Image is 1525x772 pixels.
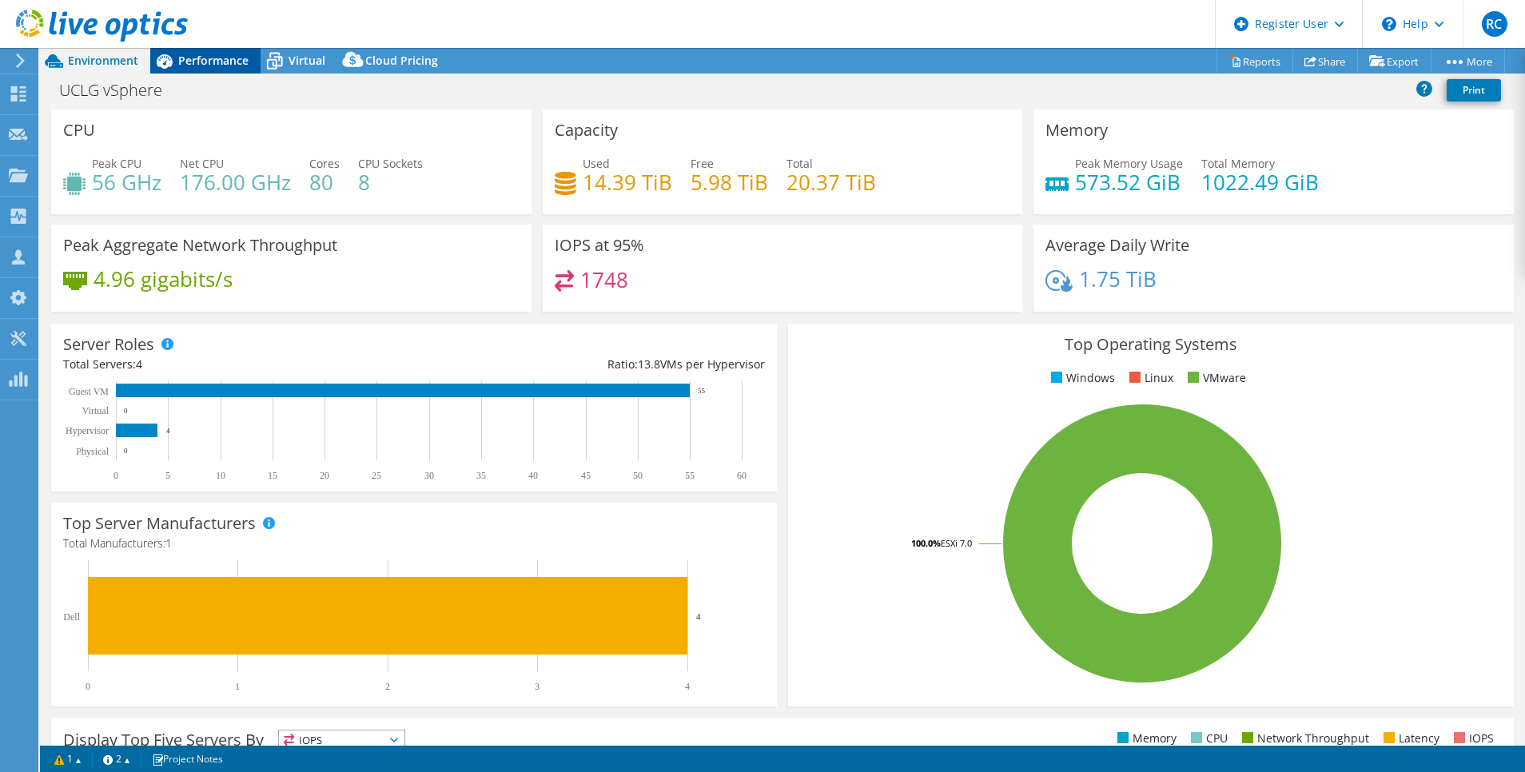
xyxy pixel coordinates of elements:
[92,156,141,171] span: Peak CPU
[289,53,325,68] span: Virtual
[165,470,170,481] text: 5
[320,470,329,481] text: 20
[696,611,701,621] text: 4
[235,681,240,692] text: 1
[786,156,813,171] span: Total
[113,470,118,481] text: 0
[76,446,109,457] text: Physical
[685,470,695,481] text: 55
[124,447,128,455] text: 0
[358,156,423,171] span: CPU Sockets
[685,681,690,692] text: 4
[63,121,95,139] h3: CPU
[800,336,1502,353] h3: Top Operating Systems
[638,356,660,372] span: 13.8
[1045,237,1189,254] h3: Average Daily Write
[136,356,142,372] span: 4
[1201,156,1275,171] span: Total Memory
[43,749,93,769] a: 1
[581,470,591,481] text: 45
[166,427,170,435] text: 4
[385,681,390,692] text: 2
[92,173,161,191] h4: 56 GHz
[941,537,972,549] tspan: ESXi 7.0
[424,470,434,481] text: 30
[1380,730,1439,747] li: Latency
[528,470,538,481] text: 40
[583,156,610,171] span: Used
[279,730,404,750] span: IOPS
[786,173,876,191] h4: 20.37 TiB
[365,53,438,68] span: Cloud Pricing
[1075,173,1183,191] h4: 573.52 GiB
[633,470,643,481] text: 50
[94,270,233,288] h4: 4.96 gigabits/s
[92,749,141,769] a: 2
[68,53,138,68] span: Environment
[309,173,340,191] h4: 80
[1450,730,1494,747] li: IOPS
[1045,121,1108,139] h3: Memory
[86,681,90,692] text: 0
[124,407,128,415] text: 0
[555,237,644,254] h3: IOPS at 95%
[309,156,340,171] span: Cores
[1447,79,1501,101] a: Print
[63,535,765,552] h4: Total Manufacturers:
[580,271,628,289] h4: 1748
[1075,156,1183,171] span: Peak Memory Usage
[63,611,80,623] text: Dell
[1187,730,1228,747] li: CPU
[583,173,672,191] h4: 14.39 TiB
[52,82,187,99] h1: UCLG vSphere
[372,470,381,481] text: 25
[82,405,109,416] text: Virtual
[1382,17,1396,31] svg: \n
[63,356,414,373] div: Total Servers:
[63,336,154,353] h3: Server Roles
[180,156,224,171] span: Net CPU
[1292,49,1358,74] a: Share
[1482,11,1507,37] span: RC
[178,53,249,68] span: Performance
[165,535,172,551] span: 1
[414,356,765,373] div: Ratio: VMs per Hypervisor
[180,173,291,191] h4: 176.00 GHz
[141,749,234,769] a: Project Notes
[698,387,706,395] text: 55
[691,156,714,171] span: Free
[1238,730,1369,747] li: Network Throughput
[1357,49,1431,74] a: Export
[1431,49,1505,74] a: More
[1201,173,1319,191] h4: 1022.49 GiB
[911,537,941,549] tspan: 100.0%
[66,425,109,436] text: Hypervisor
[1184,369,1246,387] li: VMware
[1047,369,1115,387] li: Windows
[1079,270,1157,288] h4: 1.75 TiB
[691,173,768,191] h4: 5.98 TiB
[1113,730,1177,747] li: Memory
[216,470,225,481] text: 10
[69,386,109,397] text: Guest VM
[63,515,256,532] h3: Top Server Manufacturers
[535,681,540,692] text: 3
[476,470,486,481] text: 35
[358,173,423,191] h4: 8
[63,237,337,254] h3: Peak Aggregate Network Throughput
[737,470,747,481] text: 60
[1125,369,1173,387] li: Linux
[268,470,277,481] text: 15
[1216,49,1293,74] a: Reports
[555,121,618,139] h3: Capacity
